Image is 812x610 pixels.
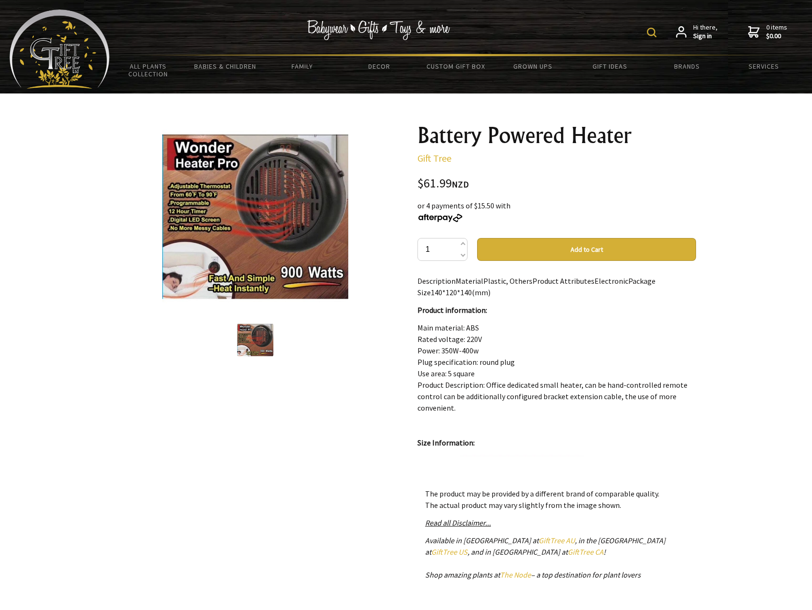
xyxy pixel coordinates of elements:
div: $61.99 [417,177,696,190]
img: product search [647,28,656,37]
span: Hi there, [693,23,718,40]
strong: Sign in [693,32,718,41]
a: Grown Ups [495,56,572,76]
a: Family [264,56,341,76]
strong: Size Information: [417,438,475,447]
strong: Product information: [417,305,487,315]
p: The product may be provided by a different brand of comparable quality. The actual product may va... [425,488,688,511]
strong: $0.00 [766,32,787,41]
a: The Node [500,570,531,579]
img: Afterpay [417,214,463,222]
a: Decor [341,56,417,76]
img: Battery Powered Heater [162,124,348,310]
a: Hi there,Sign in [676,23,718,40]
a: GiftTree US [431,547,468,557]
a: Read all Disclaimer... [425,518,491,527]
a: GiftTree AU [539,536,575,545]
a: All Plants Collection [110,56,187,84]
div: or 4 payments of $15.50 with [417,200,696,223]
p: DescriptionMaterialPlastic, OthersProduct AttributesElectronicPackage Size140*120*140(mm) [417,275,696,298]
a: 0 items$0.00 [748,23,787,40]
p: Main material: ABS Rated voltage: 220V Power: 350W-400w Plug specification: round plug Use area: ... [417,322,696,414]
span: 0 items [766,23,787,40]
a: Babies & Children [187,56,263,76]
img: Babyware - Gifts - Toys and more... [10,10,110,89]
em: Available in [GEOGRAPHIC_DATA] at , in the [GEOGRAPHIC_DATA] at , and in [GEOGRAPHIC_DATA] at ! S... [425,536,666,579]
img: Babywear - Gifts - Toys & more [307,20,450,40]
h1: Battery Powered Heater [417,124,696,147]
span: NZD [452,179,469,190]
button: Add to Cart [477,238,696,261]
a: Services [726,56,802,76]
a: Brands [648,56,725,76]
img: Battery Powered Heater [237,322,273,358]
a: Gift Ideas [572,56,648,76]
a: Custom Gift Box [417,56,494,76]
a: Gift Tree [417,152,451,164]
a: GiftTree CA [568,547,604,557]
